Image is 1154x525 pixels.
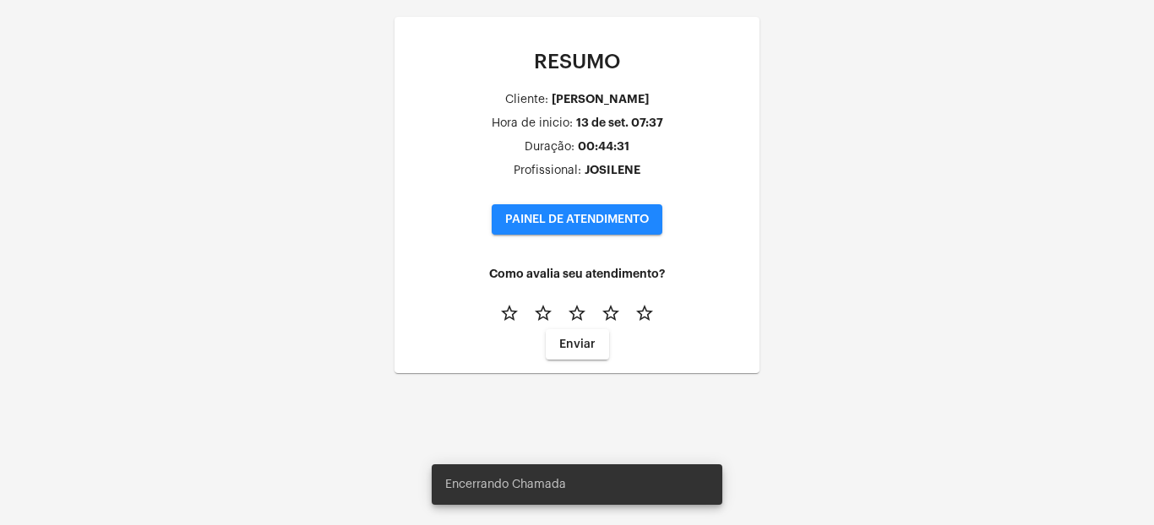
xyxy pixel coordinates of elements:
div: 13 de set. 07:37 [576,116,663,129]
span: Encerrando Chamada [445,476,566,493]
div: Profissional: [514,165,581,177]
div: Cliente: [505,94,548,106]
mat-icon: star_border [533,303,553,323]
span: Enviar [559,338,596,350]
div: [PERSON_NAME] [552,93,649,106]
button: Enviar [546,329,609,360]
span: PAINEL DE ATENDIMENTO [505,214,649,225]
div: 00:44:31 [578,140,629,153]
div: JOSILENE [585,164,640,176]
p: RESUMO [408,51,746,73]
mat-icon: star_border [567,303,587,323]
mat-icon: star_border [601,303,621,323]
div: Duração: [525,141,574,154]
div: Hora de inicio: [492,117,573,130]
mat-icon: star_border [634,303,655,323]
button: PAINEL DE ATENDIMENTO [492,204,662,235]
mat-icon: star_border [499,303,520,323]
h4: Como avalia seu atendimento? [408,268,746,280]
